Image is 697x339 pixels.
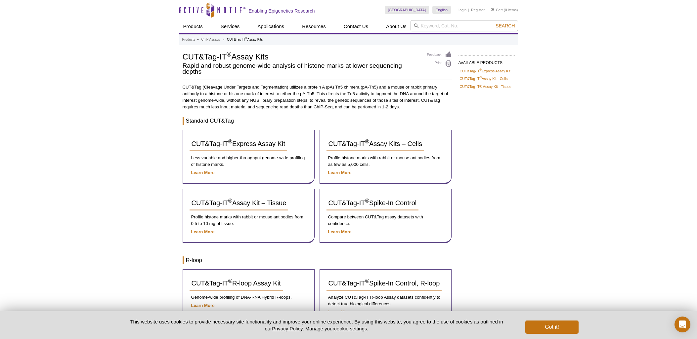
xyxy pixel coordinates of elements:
a: Learn More [328,310,352,315]
div: Open Intercom Messenger [675,317,690,332]
sup: ® [365,139,369,145]
a: CUT&Tag-IT®Express Assay Kit [190,137,287,151]
a: CUT&Tag-IT®Assay Kits – Cells [327,137,424,151]
p: Compare between CUT&Tag assay datasets with confidence. [327,214,445,227]
li: » [223,38,225,41]
span: CUT&Tag-IT Spike-In Control [328,199,417,207]
a: CUT&Tag-IT®Assay Kit - Cells [460,76,508,82]
span: CUT&Tag-IT Assay Kit – Tissue [192,199,286,207]
a: Products [182,37,195,43]
span: CUT&Tag-IT Assay Kits – Cells [328,140,422,147]
a: Services [217,20,244,33]
p: Profile histone marks with rabbit or mouse antibodies from as few as 5,000 cells. [327,155,445,168]
li: (0 items) [491,6,518,14]
span: CUT&Tag-IT Express Assay Kit [192,140,285,147]
sup: ® [228,278,232,284]
a: Learn More [328,229,352,234]
a: Contact Us [340,20,372,33]
a: CUT&Tag-IT®Express Assay Kit [460,68,510,74]
a: [GEOGRAPHIC_DATA] [385,6,429,14]
input: Keyword, Cat. No. [411,20,518,31]
button: Search [494,23,517,29]
a: Print [427,60,452,67]
h2: Rapid and robust genome-wide analysis of histone marks at lower sequencing depths [183,63,420,75]
img: Your Cart [491,8,494,11]
a: CUT&Tag-IT®R-loop Assay Kit [190,276,283,291]
a: English [432,6,451,14]
a: Resources [298,20,330,33]
li: CUT&Tag-IT Assay Kits [227,38,263,41]
h2: AVAILABLE PRODUCTS [458,55,515,67]
span: CUT&Tag-IT R-loop Assay Kit [192,280,281,287]
span: Search [496,23,515,28]
button: cookie settings [334,326,367,331]
h1: CUT&Tag-IT Assay Kits [183,51,420,61]
a: CUT&Tag-IT®Spike-In Control, R-loop [327,276,442,291]
a: Learn More [191,229,215,234]
li: | [468,6,469,14]
p: Analyze CUT&Tag-IT R-loop Assay datasets confidently to detect true biological differences. [327,294,445,307]
a: Register [471,8,485,12]
sup: ® [480,68,482,71]
a: Products [179,20,207,33]
sup: ® [228,139,232,145]
a: Privacy Policy [272,326,302,331]
a: Feedback [427,51,452,58]
p: CUT&Tag (Cleavage Under Targets and Tagmentation) utilizes a protein A (pA) Tn5 chimera (pA-Tn5) ... [183,84,452,110]
button: Got it! [525,320,578,334]
a: CUT&Tag-IT®Assay Kit – Tissue [190,196,288,210]
sup: ® [365,198,369,204]
span: CUT&Tag-IT Spike-In Control, R-loop [328,280,440,287]
a: Learn More [191,170,215,175]
a: CUT&Tag-IT®Spike-In Control [327,196,419,210]
sup: ® [365,278,369,284]
a: Learn More [191,303,215,308]
a: ChIP Assays [201,37,220,43]
sup: ® [480,76,482,79]
p: Genome-wide profiling of DNA-RNA Hybrid R-loops. [190,294,308,301]
a: About Us [382,20,411,33]
a: Learn More [328,170,352,175]
sup: ® [227,51,232,58]
sup: ® [228,198,232,204]
a: Login [457,8,466,12]
p: This website uses cookies to provide necessary site functionality and improve your online experie... [119,318,515,332]
li: » [197,38,199,41]
p: Profile histone marks with rabbit or mouse antibodies from 0.5 to 10 mg of tissue. [190,214,308,227]
a: CUT&Tag-IT® Assay Kit - Tissue [460,84,511,90]
a: Cart [491,8,503,12]
h3: R-loop [183,256,452,264]
sup: ® [245,37,247,40]
h2: Enabling Epigenetics Research [249,8,315,14]
a: Applications [253,20,288,33]
h3: Standard CUT&Tag [183,117,452,125]
p: Less variable and higher-throughput genome-wide profiling of histone marks. [190,155,308,168]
